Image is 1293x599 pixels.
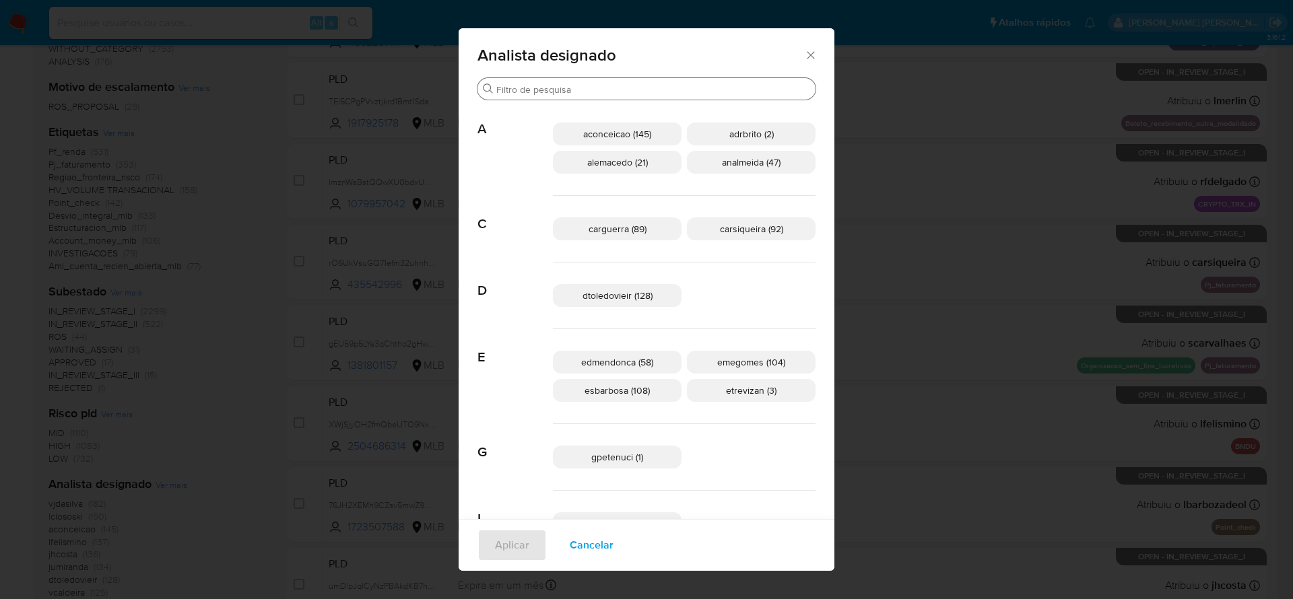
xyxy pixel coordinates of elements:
[583,289,653,302] span: dtoledovieir (128)
[687,351,816,374] div: emegomes (104)
[570,530,614,560] span: Cancelar
[687,217,816,240] div: carsiqueira (92)
[726,384,776,397] span: etrevizan (3)
[687,379,816,402] div: etrevizan (3)
[581,355,653,369] span: edmendonca (58)
[477,47,804,63] span: Analista designado
[583,127,651,141] span: aconceicao (145)
[477,196,553,232] span: C
[717,355,785,369] span: emegomes (104)
[553,379,682,402] div: esbarbosa (108)
[553,217,682,240] div: carguerra (89)
[560,517,675,530] span: [DEMOGRAPHIC_DATA] (79)
[477,424,553,460] span: G
[687,122,816,145] div: adrbrito (2)
[553,284,682,307] div: dtoledovieir (128)
[804,48,816,61] button: Fechar
[552,529,631,561] button: Cancelar
[477,491,553,527] span: I
[587,155,648,169] span: alemacedo (21)
[477,329,553,365] span: E
[589,222,646,236] span: carguerra (89)
[483,83,494,94] button: Buscar
[477,262,553,299] span: D
[553,446,682,468] div: gpetenuci (1)
[720,222,783,236] span: carsiqueira (92)
[729,127,774,141] span: adrbrito (2)
[553,151,682,174] div: alemacedo (21)
[553,122,682,145] div: aconceicao (145)
[553,351,682,374] div: edmendonca (58)
[687,151,816,174] div: analmeida (47)
[722,155,781,169] span: analmeida (47)
[585,384,650,397] span: esbarbosa (108)
[496,83,810,96] input: Filtro de pesquisa
[553,512,682,535] div: [DEMOGRAPHIC_DATA] (79)
[477,101,553,137] span: A
[591,450,643,464] span: gpetenuci (1)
